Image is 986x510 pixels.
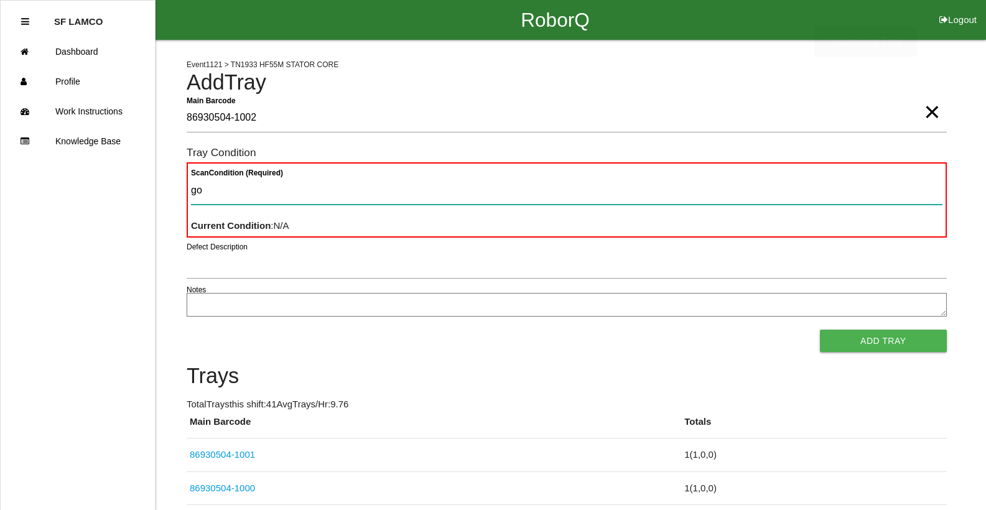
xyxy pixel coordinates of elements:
[924,87,940,112] span: Clear Input
[187,397,947,412] p: Total Trays this shift: 41 Avg Trays /Hr: 9.76
[54,7,103,27] p: SF LAMCO
[187,241,248,253] label: Defect Description
[190,449,255,460] a: 86930504-1001
[187,415,681,438] th: Main Barcode
[681,471,946,505] td: 1 ( 1 , 0 , 0 )
[187,147,947,159] h6: Tray Condition
[190,483,255,493] a: 86930504-1000
[187,60,338,69] span: Event 1121 > TN1933 HF55M STATOR CORE
[187,284,206,295] label: Notes
[191,220,289,231] span: : N/A
[187,71,947,95] h4: Add Tray
[187,104,947,132] input: Required
[21,7,29,37] div: Close
[681,438,946,472] td: 1 ( 1 , 0 , 0 )
[820,330,947,352] button: Add Tray
[187,96,236,104] b: Main Barcode
[187,364,947,388] h4: Trays
[191,169,283,177] b: Scan Condition (Required)
[1,96,155,126] a: Work Instructions
[681,415,946,438] th: Totals
[1,126,155,156] a: Knowledge Base
[191,220,271,231] b: Current Condition
[814,27,917,57] div: Submitting Tray
[1,67,155,96] a: Profile
[1,37,155,67] a: Dashboard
